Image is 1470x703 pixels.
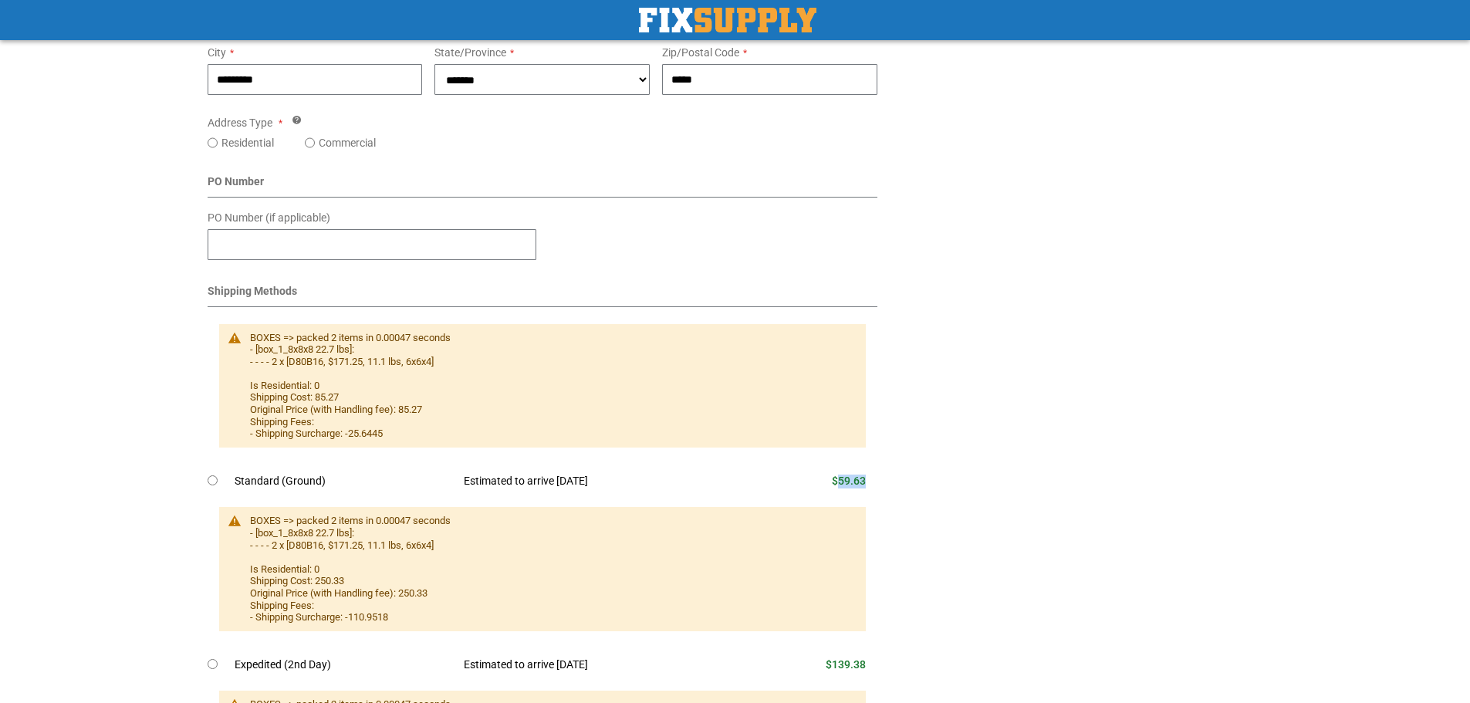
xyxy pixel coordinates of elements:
[208,46,226,59] span: City
[208,117,272,129] span: Address Type
[208,211,330,224] span: PO Number (if applicable)
[452,648,750,682] td: Estimated to arrive [DATE]
[250,515,851,623] div: BOXES => packed 2 items in 0.00047 seconds - [box_1_8x8x8 22.7 lbs]: - - - - 2 x [D80B16, $171.25...
[639,8,816,32] a: store logo
[208,174,878,198] div: PO Number
[319,135,376,150] label: Commercial
[235,648,453,682] td: Expedited (2nd Day)
[452,465,750,499] td: Estimated to arrive [DATE]
[250,332,851,440] div: BOXES => packed 2 items in 0.00047 seconds - [box_1_8x8x8 22.7 lbs]: - - - - 2 x [D80B16, $171.25...
[235,465,453,499] td: Standard (Ground)
[662,46,739,59] span: Zip/Postal Code
[208,283,878,307] div: Shipping Methods
[826,658,866,671] span: $139.38
[221,135,274,150] label: Residential
[639,8,816,32] img: Fix Industrial Supply
[832,475,866,487] span: $59.63
[434,46,506,59] span: State/Province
